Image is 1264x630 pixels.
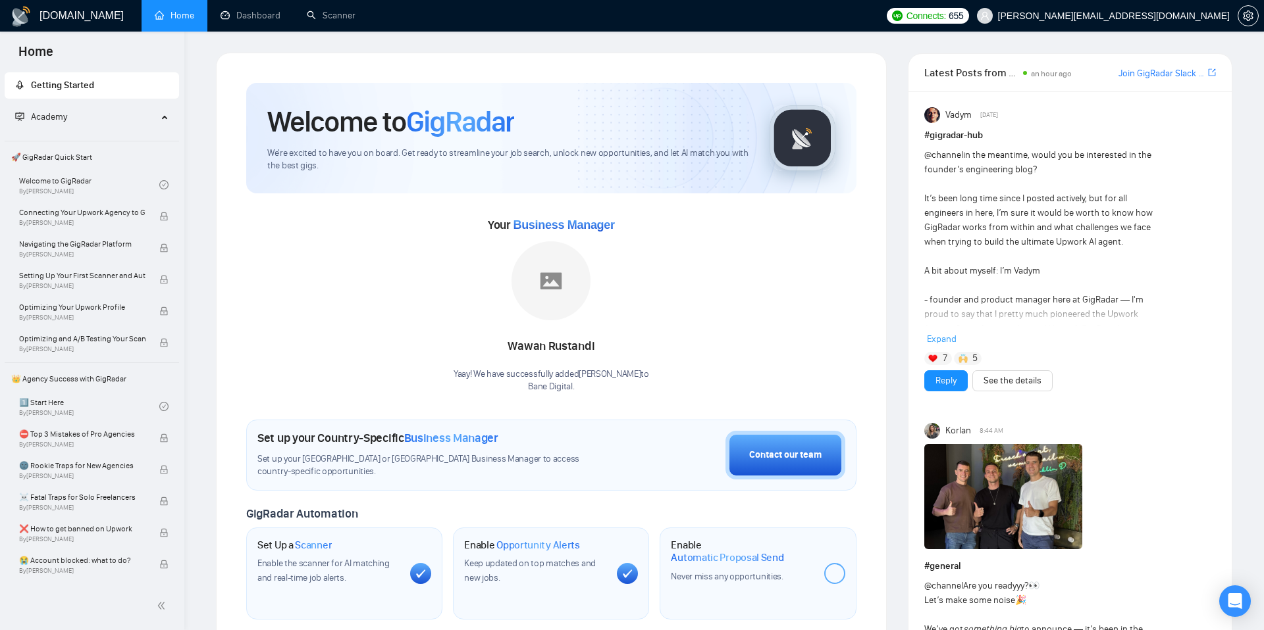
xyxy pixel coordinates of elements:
span: Korlan [945,424,971,438]
div: Yaay! We have successfully added [PERSON_NAME] to [454,368,649,393]
span: 🌚 Rookie Traps for New Agencies [19,459,145,472]
span: lock [159,243,169,253]
h1: Set Up a [257,539,332,552]
span: lock [159,528,169,537]
span: lock [159,465,169,474]
span: lock [159,275,169,284]
span: ☠️ Fatal Traps for Solo Freelancers [19,491,145,504]
span: lock [159,212,169,221]
span: 👑 Agency Success with GigRadar [6,366,178,392]
a: Join GigRadar Slack Community [1119,66,1205,81]
a: Reply [935,374,957,388]
span: Your [488,218,615,232]
span: 655 [949,9,963,23]
span: Latest Posts from the GigRadar Community [924,64,1020,81]
span: an hour ago [1031,69,1072,78]
div: Open Intercom Messenger [1219,585,1251,617]
button: Contact our team [725,431,845,479]
h1: Enable [671,539,813,564]
div: in the meantime, would you be interested in the founder’s engineering blog? It’s been long time s... [924,148,1158,524]
img: upwork-logo.png [892,11,903,21]
span: 8:44 AM [980,425,1003,437]
h1: # gigradar-hub [924,128,1216,143]
span: rocket [15,80,24,89]
span: 😭 Account blocked: what to do? [19,554,145,567]
button: setting [1238,5,1259,26]
span: @channel [924,580,963,591]
span: 5 [972,352,978,365]
span: Academy [31,111,67,122]
span: check-circle [159,180,169,189]
span: user [980,11,989,20]
span: Keep updated on top matches and new jobs. [464,558,596,583]
span: fund-projection-screen [15,112,24,121]
a: export [1208,66,1216,79]
img: Korlan [924,423,940,439]
div: Contact our team [749,448,822,462]
span: Connects: [907,9,946,23]
span: double-left [157,599,170,612]
span: lock [159,433,169,443]
span: By [PERSON_NAME] [19,504,145,512]
span: setting [1238,11,1258,21]
a: 1️⃣ Start HereBy[PERSON_NAME] [19,392,159,421]
div: Wawan Rustandi [454,335,649,358]
span: By [PERSON_NAME] [19,535,145,543]
span: @channel [924,149,963,160]
img: logo [11,6,32,27]
button: See the details [972,370,1053,391]
span: By [PERSON_NAME] [19,219,145,227]
a: searchScanner [307,10,355,21]
span: By [PERSON_NAME] [19,345,145,353]
span: By [PERSON_NAME] [19,251,145,258]
span: Set up your [GEOGRAPHIC_DATA] or [GEOGRAPHIC_DATA] Business Manager to access country-specific op... [257,453,610,478]
span: GigRadar [406,104,514,139]
span: lock [159,338,169,347]
span: Vadym [945,108,972,122]
span: 🚀 GigRadar Quick Start [6,144,178,170]
span: Academy [15,111,67,122]
a: Welcome to GigRadarBy[PERSON_NAME] [19,170,159,199]
img: F09K6TKUH8F-1760013141754.jpg [924,444,1082,549]
img: 🙌 [959,354,968,363]
span: By [PERSON_NAME] [19,282,145,290]
span: Optimizing and A/B Testing Your Scanner for Better Results [19,332,145,345]
span: GigRadar Automation [246,506,357,521]
span: check-circle [159,402,169,411]
span: Automatic Proposal Send [671,551,783,564]
a: See the details [984,374,1041,388]
span: export [1208,67,1216,78]
span: We're excited to have you on board. Get ready to streamline your job search, unlock new opportuni... [267,147,749,172]
span: Enable the scanner for AI matching and real-time job alerts. [257,558,390,583]
h1: # general [924,559,1216,573]
span: Setting Up Your First Scanner and Auto-Bidder [19,269,145,282]
span: [DATE] [980,109,998,121]
img: placeholder.png [512,241,591,320]
span: By [PERSON_NAME] [19,441,145,448]
span: 7 [943,352,947,365]
li: Getting Started [5,72,179,99]
button: Reply [924,370,968,391]
span: Optimizing Your Upwork Profile [19,301,145,314]
span: Expand [927,333,957,345]
a: dashboardDashboard [221,10,280,21]
span: By [PERSON_NAME] [19,567,145,575]
span: Navigating the GigRadar Platform [19,237,145,251]
img: gigradar-logo.png [770,105,835,171]
span: 🎉 [1015,594,1026,606]
span: Scanner [295,539,332,552]
span: ❌ How to get banned on Upwork [19,522,145,535]
a: homeHome [155,10,194,21]
span: Business Manager [404,431,498,445]
span: Connecting Your Upwork Agency to GigRadar [19,206,145,219]
span: ⛔ Top 3 Mistakes of Pro Agencies [19,427,145,441]
span: lock [159,306,169,316]
h1: Enable [464,539,580,552]
span: Getting Started [31,80,94,91]
img: ❤️ [928,354,937,363]
span: Business Manager [513,218,614,231]
span: Never miss any opportunities. [671,571,783,582]
span: Home [8,42,64,70]
span: By [PERSON_NAME] [19,314,145,322]
span: 👀 [1028,580,1040,591]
